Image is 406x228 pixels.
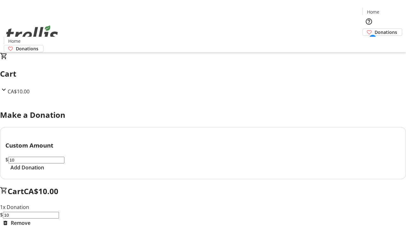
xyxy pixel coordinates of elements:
input: Donation Amount [8,157,64,163]
a: Donations [363,28,402,36]
span: Home [367,9,379,15]
span: Add Donation [10,164,44,171]
h3: Custom Amount [5,141,401,150]
button: Cart [363,36,375,48]
span: $ [5,156,8,163]
span: Remove [11,219,30,227]
a: Home [4,38,24,44]
span: CA$10.00 [24,186,58,196]
a: Donations [4,45,43,52]
a: Home [363,9,383,15]
span: Donations [16,45,38,52]
button: Help [363,15,375,28]
button: Add Donation [5,164,49,171]
img: Orient E2E Organization 0gVn3KdbAw's Logo [4,18,60,50]
span: Donations [375,29,397,35]
input: Donation Amount [3,212,59,218]
span: CA$10.00 [8,88,29,95]
span: Home [8,38,21,44]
